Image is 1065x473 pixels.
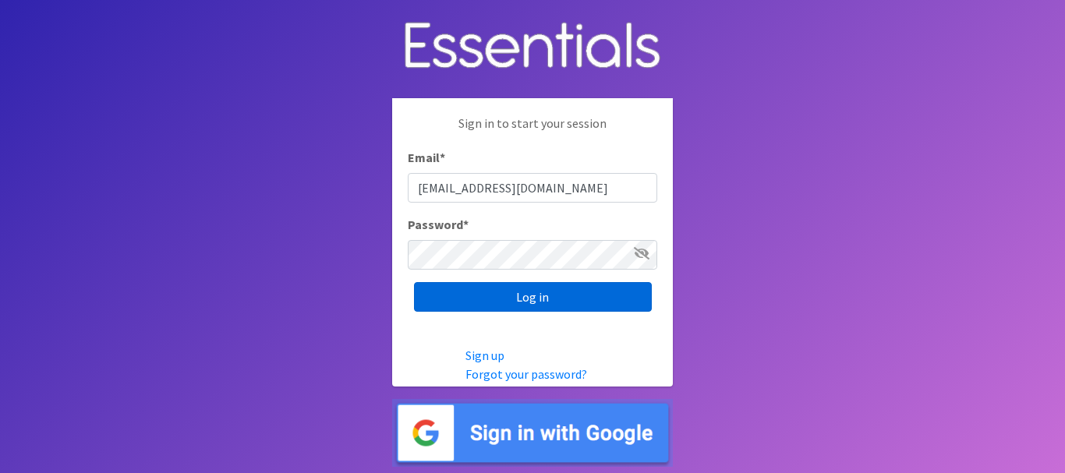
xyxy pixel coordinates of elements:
[465,366,587,382] a: Forgot your password?
[465,348,504,363] a: Sign up
[414,282,652,312] input: Log in
[408,215,469,234] label: Password
[440,150,445,165] abbr: required
[408,148,445,167] label: Email
[392,399,673,467] img: Sign in with Google
[392,6,673,86] img: Human Essentials
[463,217,469,232] abbr: required
[408,114,657,148] p: Sign in to start your session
